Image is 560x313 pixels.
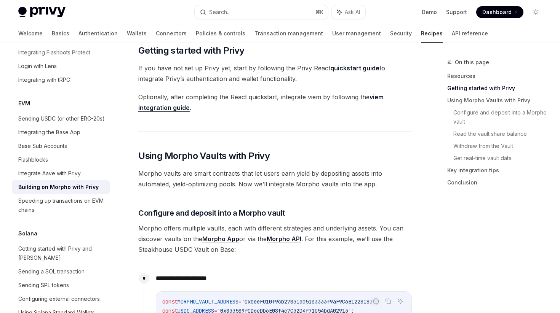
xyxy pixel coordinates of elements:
[422,8,437,16] a: Demo
[18,244,105,262] div: Getting started with Privy and [PERSON_NAME]
[332,5,365,19] button: Ask AI
[267,235,301,243] a: Morpho API
[371,296,381,306] button: Report incorrect code
[18,141,67,151] div: Base Sub Accounts
[138,208,285,218] span: Configure and deposit into a Morpho vault
[18,128,80,137] div: Integrating the Base App
[383,296,393,306] button: Copy the contents from the code block
[12,194,110,217] a: Speeding up transactions on EVM chains
[162,298,178,305] span: const
[12,292,110,306] a: Configuring external connectors
[447,176,548,189] a: Conclusion
[12,167,110,180] a: Integrate Aave with Privy
[332,24,381,43] a: User management
[18,267,85,276] div: Sending a SOL transaction
[18,99,30,108] h5: EVM
[202,235,239,243] a: Morpho App
[196,24,245,43] a: Policies & controls
[315,9,323,15] span: ⌘ K
[254,24,323,43] a: Transaction management
[238,298,242,305] span: =
[452,24,488,43] a: API reference
[476,6,523,18] a: Dashboard
[138,63,412,84] span: If you have not set up Privy yet, start by following the Privy React to integrate Privy’s authent...
[421,24,443,43] a: Recipes
[52,24,69,43] a: Basics
[18,24,43,43] a: Welcome
[453,140,548,152] a: Withdraw from the Vault
[18,155,48,164] div: Flashblocks
[138,150,270,162] span: Using Morpho Vaults with Privy
[12,180,110,194] a: Building on Morpho with Privy
[138,223,412,255] span: Morpho offers multiple vaults, each with different strategies and underlying assets. You can disc...
[530,6,542,18] button: Toggle dark mode
[345,8,360,16] span: Ask AI
[18,169,81,178] div: Integrate Aave with Privy
[127,24,147,43] a: Wallets
[209,8,230,17] div: Search...
[138,44,244,57] span: Getting started with Privy
[12,242,110,265] a: Getting started with Privy and [PERSON_NAME]
[12,112,110,126] a: Sending USDC (or other ERC-20s)
[178,298,238,305] span: MORPHO_VAULT_ADDRESS
[12,139,110,153] a: Base Sub Accounts
[330,64,379,72] a: quickstart guide
[482,8,512,16] span: Dashboard
[156,24,187,43] a: Connectors
[453,106,548,128] a: Configure and deposit into a Morpho vault
[18,7,66,17] img: light logo
[453,152,548,164] a: Get real-time vault data
[18,294,100,303] div: Configuring external connectors
[18,75,70,84] div: Integrating with tRPC
[12,126,110,139] a: Integrating the Base App
[447,70,548,82] a: Resources
[390,24,412,43] a: Security
[195,5,328,19] button: Search...⌘K
[18,62,57,71] div: Login with Lens
[18,183,99,192] div: Building on Morpho with Privy
[447,94,548,106] a: Using Morpho Vaults with Privy
[447,82,548,94] a: Getting started with Privy
[138,168,412,189] span: Morpho vaults are smart contracts that let users earn yield by depositing assets into automated, ...
[138,92,412,113] span: Optionally, after completing the React quickstart, integrate viem by following the .
[12,278,110,292] a: Sending SPL tokens
[455,58,489,67] span: On this page
[447,164,548,176] a: Key integration tips
[18,229,37,238] h5: Solana
[12,265,110,278] a: Sending a SOL transaction
[18,281,69,290] div: Sending SPL tokens
[12,59,110,73] a: Login with Lens
[446,8,467,16] a: Support
[453,128,548,140] a: Read the vault share balance
[18,196,105,214] div: Speeding up transactions on EVM chains
[12,73,110,87] a: Integrating with tRPC
[12,153,110,167] a: Flashblocks
[395,296,405,306] button: Ask AI
[78,24,118,43] a: Authentication
[242,298,376,305] span: '0xbeeF010f9cb27031ad51e3333f9aF9C6B1228183'
[18,114,105,123] div: Sending USDC (or other ERC-20s)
